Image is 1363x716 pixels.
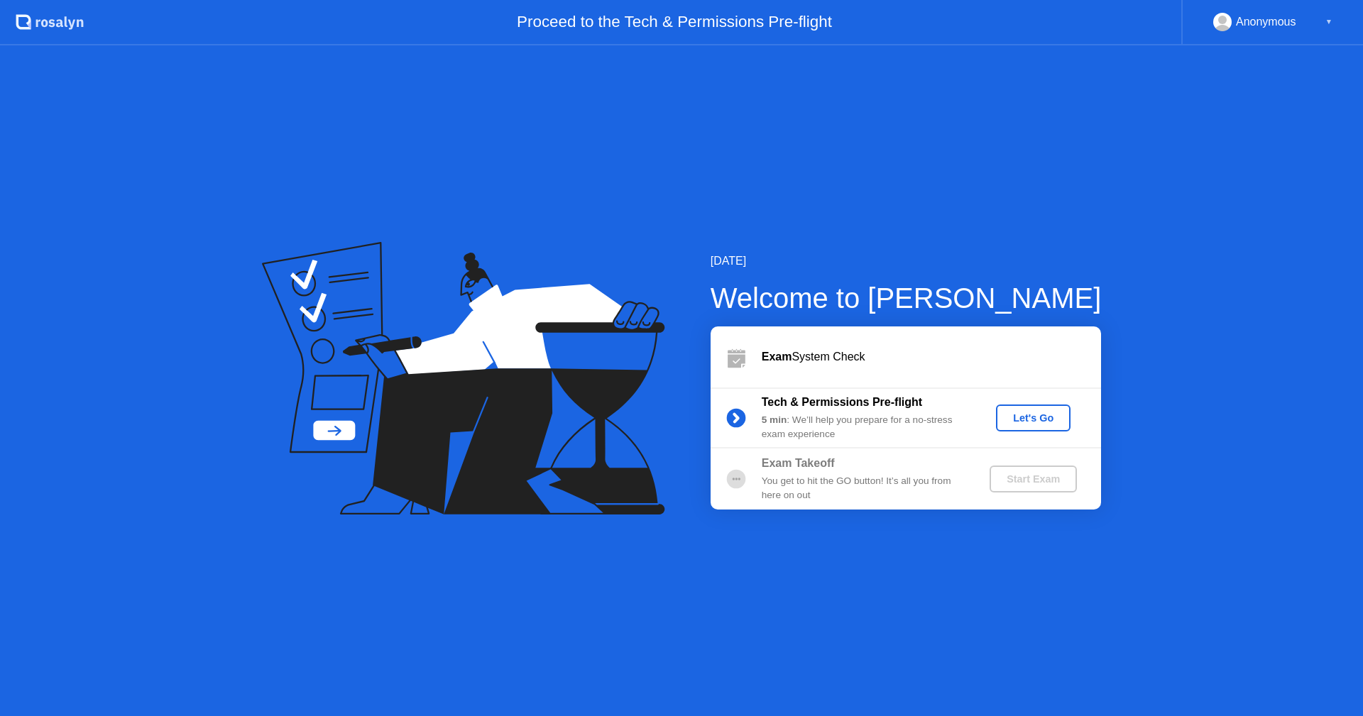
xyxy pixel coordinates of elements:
button: Let's Go [996,404,1071,431]
div: You get to hit the GO button! It’s all you from here on out [762,474,966,503]
div: Anonymous [1236,13,1296,31]
div: Welcome to [PERSON_NAME] [711,277,1102,319]
b: Exam [762,351,792,363]
div: System Check [762,348,1101,365]
div: ▼ [1325,13,1332,31]
div: Start Exam [995,473,1071,485]
b: Tech & Permissions Pre-flight [762,396,922,408]
b: 5 min [762,414,787,425]
b: Exam Takeoff [762,457,835,469]
div: : We’ll help you prepare for a no-stress exam experience [762,413,966,442]
div: [DATE] [711,253,1102,270]
button: Start Exam [990,466,1077,492]
div: Let's Go [1002,412,1065,424]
